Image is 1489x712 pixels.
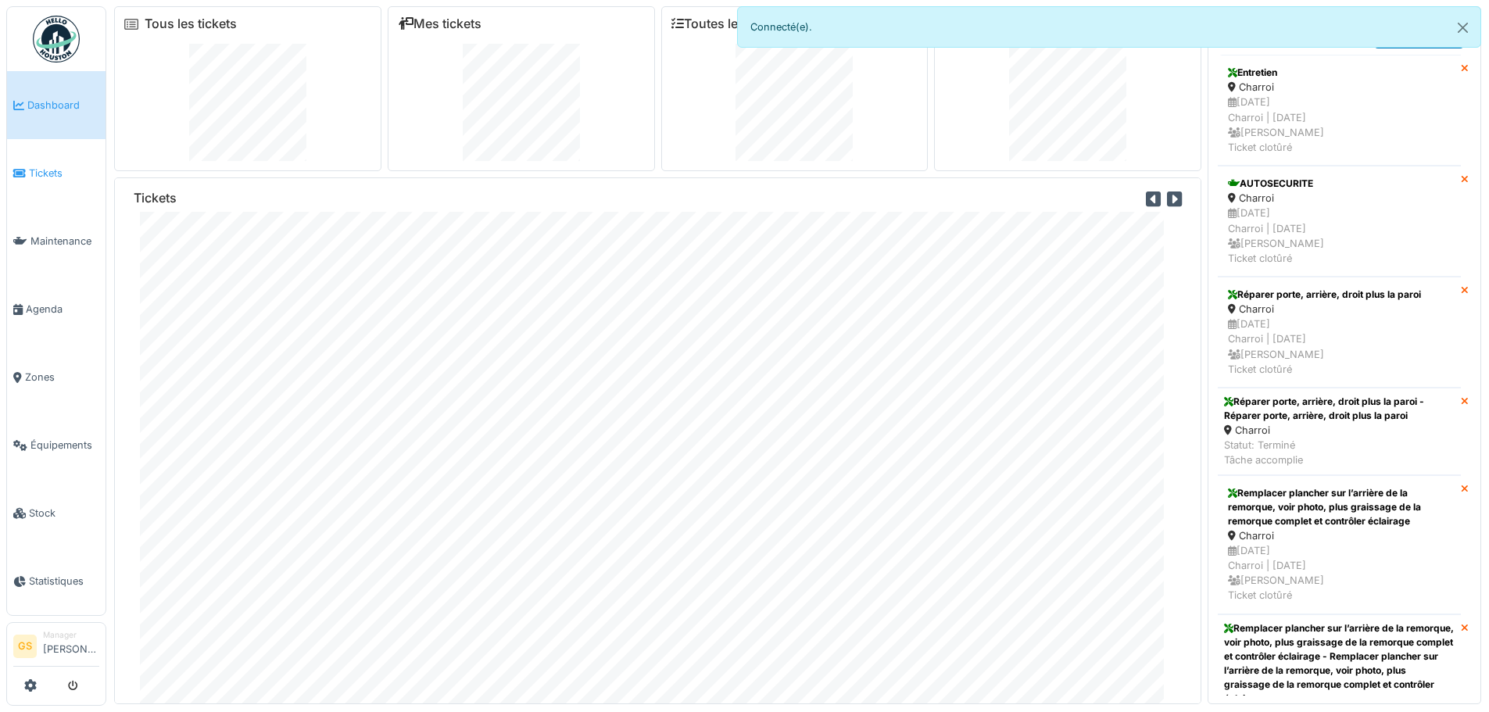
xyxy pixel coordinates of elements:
li: [PERSON_NAME] [43,629,99,663]
div: Réparer porte, arrière, droit plus la paroi - Réparer porte, arrière, droit plus la paroi [1224,395,1455,423]
div: Charroi [1228,191,1451,206]
span: Tickets [29,166,99,181]
span: Zones [25,370,99,385]
a: Réparer porte, arrière, droit plus la paroi Charroi [DATE]Charroi | [DATE] [PERSON_NAME]Ticket cl... [1218,277,1461,388]
span: Dashboard [27,98,99,113]
a: Remplacer plancher sur l’arrière de la remorque, voir photo, plus graissage de la remorque comple... [1218,475,1461,614]
span: Maintenance [30,234,99,249]
div: [DATE] Charroi | [DATE] [PERSON_NAME] Ticket clotûré [1228,543,1451,603]
a: Agenda [7,275,106,343]
a: Réparer porte, arrière, droit plus la paroi - Réparer porte, arrière, droit plus la paroi Charroi... [1218,388,1461,475]
div: [DATE] Charroi | [DATE] [PERSON_NAME] Ticket clotûré [1228,206,1451,266]
span: Équipements [30,438,99,453]
span: Stock [29,506,99,521]
a: Dashboard [7,71,106,139]
img: Badge_color-CXgf-gQk.svg [33,16,80,63]
div: Charroi [1224,423,1455,438]
div: [DATE] Charroi | [DATE] [PERSON_NAME] Ticket clotûré [1228,95,1451,155]
a: Toutes les tâches [671,16,788,31]
div: Charroi [1228,80,1451,95]
a: Zones [7,343,106,411]
div: Manager [43,629,99,641]
div: [DATE] Charroi | [DATE] [PERSON_NAME] Ticket clotûré [1228,317,1451,377]
a: Statistiques [7,547,106,615]
h6: Tickets [134,191,177,206]
a: Mes tickets [398,16,481,31]
div: Charroi [1228,528,1451,543]
div: Charroi [1228,302,1451,317]
span: Statistiques [29,574,99,589]
div: Entretien [1228,66,1451,80]
a: Tickets [7,139,106,207]
a: AUTOSECURITE Charroi [DATE]Charroi | [DATE] [PERSON_NAME]Ticket clotûré [1218,166,1461,277]
div: Connecté(e). [737,6,1482,48]
div: Remplacer plancher sur l’arrière de la remorque, voir photo, plus graissage de la remorque comple... [1224,621,1455,706]
button: Close [1445,7,1480,48]
div: Statut: Terminé Tâche accomplie [1224,438,1455,467]
a: Équipements [7,411,106,479]
a: Stock [7,479,106,547]
li: GS [13,635,37,658]
a: Entretien Charroi [DATE]Charroi | [DATE] [PERSON_NAME]Ticket clotûré [1218,55,1461,166]
div: Remplacer plancher sur l’arrière de la remorque, voir photo, plus graissage de la remorque comple... [1228,486,1451,528]
a: GS Manager[PERSON_NAME] [13,629,99,667]
a: Tous les tickets [145,16,237,31]
span: Agenda [26,302,99,317]
div: AUTOSECURITE [1228,177,1451,191]
a: Maintenance [7,207,106,275]
div: Réparer porte, arrière, droit plus la paroi [1228,288,1451,302]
